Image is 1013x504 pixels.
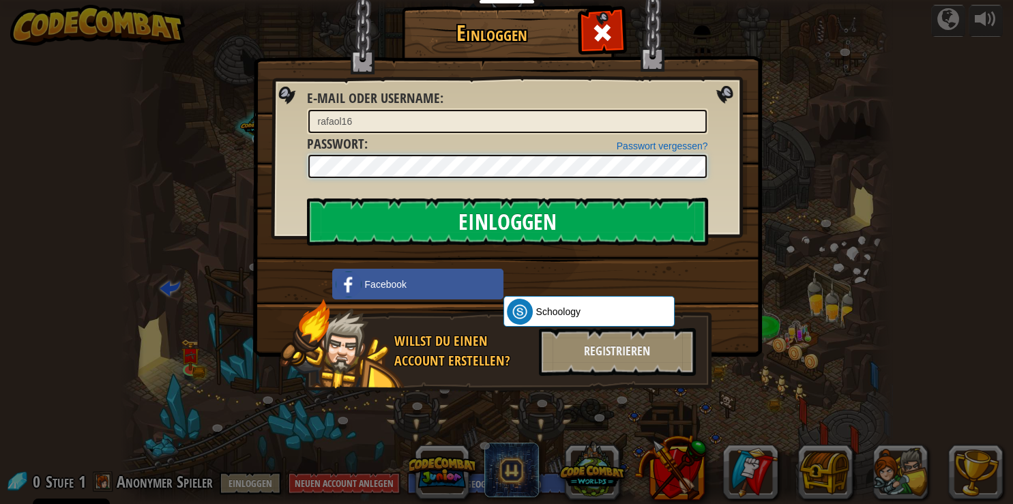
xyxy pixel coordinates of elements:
div: Über Google anmelden. Wird in neuem Tab geöffnet. [503,267,645,297]
iframe: Schaltfläche „Über Google anmelden“ [497,267,652,297]
h1: Einloggen [405,21,579,45]
input: Einloggen [307,198,708,246]
span: Facebook [365,278,407,291]
div: Willst du einen Account erstellen? [394,331,531,370]
span: E-Mail oder Username [307,89,440,107]
label: : [307,134,368,154]
img: schoology.png [507,299,533,325]
label: : [307,89,443,108]
span: Passwort [307,134,364,153]
a: Passwort vergessen? [617,140,708,151]
img: facebook_small.png [336,271,362,297]
div: Registrieren [539,328,696,376]
span: Schoology [536,305,581,318]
